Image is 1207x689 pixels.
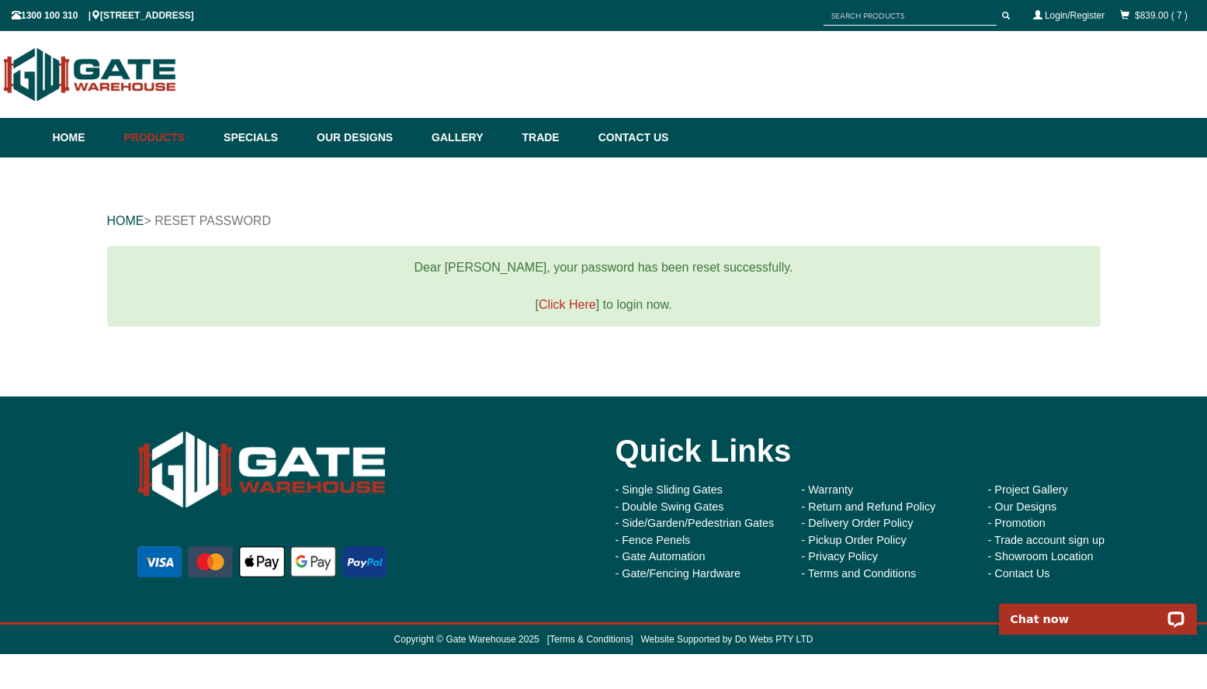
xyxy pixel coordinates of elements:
a: Trade [514,118,590,158]
a: - Single Sliding Gates [616,483,723,496]
a: Home [53,118,116,158]
a: Products [116,118,217,158]
a: - Side/Garden/Pedestrian Gates [616,517,775,529]
a: - Fence Penels [616,534,691,546]
a: $839.00 ( 7 ) [1135,10,1188,21]
a: - Promotion [988,517,1046,529]
a: - Return and Refund Policy [802,500,936,513]
div: Dear [PERSON_NAME], your password has been reset successfully. [ ] to login now. [107,246,1101,327]
a: - Trade account sign up [988,534,1105,546]
a: - Our Designs [988,500,1057,513]
a: - Contact Us [988,567,1050,580]
input: SEARCH PRODUCTS [824,6,997,26]
a: - Terms and Conditions [802,567,917,580]
img: payment options [134,543,390,580]
a: - Showroom Location [988,550,1094,563]
a: - Double Swing Gates [616,500,724,513]
a: Website Supported by Do Webs PTY LTD [641,634,813,645]
a: Contact Us [591,118,669,158]
a: - Project Gallery [988,483,1068,496]
a: - Gate Automation [616,550,706,563]
div: Quick Links [616,420,1151,482]
iframe: LiveChat chat widget [989,586,1207,635]
a: - Privacy Policy [802,550,878,563]
a: Click Here [539,298,596,311]
a: Specials [216,118,309,158]
a: Gallery [424,118,514,158]
a: - Warranty [802,483,854,496]
a: Terms & Conditions [550,634,630,645]
span: [ ] [539,634,633,645]
a: - Delivery Order Policy [802,517,914,529]
img: Gate Warehouse [134,420,390,520]
span: 1300 100 310 | [STREET_ADDRESS] [12,10,194,21]
a: HOME [107,214,144,227]
div: > RESET PASSWORD [107,196,1101,246]
a: Our Designs [309,118,424,158]
a: - Pickup Order Policy [802,534,907,546]
a: Login/Register [1045,10,1105,21]
a: - Gate/Fencing Hardware [616,567,741,580]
